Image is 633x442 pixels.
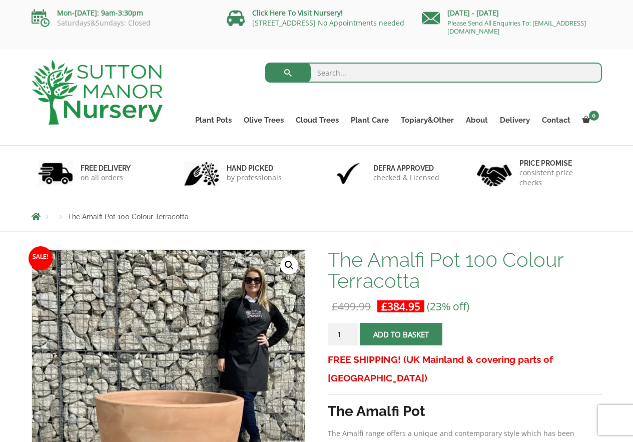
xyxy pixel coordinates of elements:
[360,323,442,345] button: Add to basket
[81,164,131,173] h6: FREE DELIVERY
[290,113,345,127] a: Cloud Trees
[332,299,371,313] bdi: 499.99
[184,161,219,186] img: 2.jpg
[29,246,53,270] span: Sale!
[460,113,494,127] a: About
[373,173,439,183] p: checked & Licensed
[328,403,425,419] strong: The Amalfi Pot
[227,164,282,173] h6: hand picked
[189,113,238,127] a: Plant Pots
[68,213,189,221] span: The Amalfi Pot 100 Colour Terracotta
[332,299,338,313] span: £
[381,299,387,313] span: £
[536,113,576,127] a: Contact
[427,299,469,313] span: (23% off)
[265,63,602,83] input: Search...
[32,60,163,125] img: logo
[328,323,358,345] input: Product quantity
[381,299,420,313] bdi: 384.95
[519,168,595,188] p: consistent price checks
[38,161,73,186] img: 1.jpg
[345,113,395,127] a: Plant Care
[252,8,343,18] a: Click Here To Visit Nursery!
[373,164,439,173] h6: Defra approved
[227,173,282,183] p: by professionals
[447,19,586,36] a: Please Send All Enquiries To: [EMAIL_ADDRESS][DOMAIN_NAME]
[422,7,602,19] p: [DATE] - [DATE]
[477,158,512,189] img: 4.jpg
[328,350,601,387] h3: FREE SHIPPING! (UK Mainland & covering parts of [GEOGRAPHIC_DATA])
[32,7,212,19] p: Mon-[DATE]: 9am-3:30pm
[395,113,460,127] a: Topiary&Other
[576,113,602,127] a: 0
[331,161,366,186] img: 3.jpg
[32,212,602,220] nav: Breadcrumbs
[589,111,599,121] span: 0
[328,249,601,291] h1: The Amalfi Pot 100 Colour Terracotta
[519,159,595,168] h6: Price promise
[252,18,404,28] a: [STREET_ADDRESS] No Appointments needed
[280,256,298,274] a: View full-screen image gallery
[238,113,290,127] a: Olive Trees
[32,19,212,27] p: Saturdays&Sundays: Closed
[81,173,131,183] p: on all orders
[494,113,536,127] a: Delivery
